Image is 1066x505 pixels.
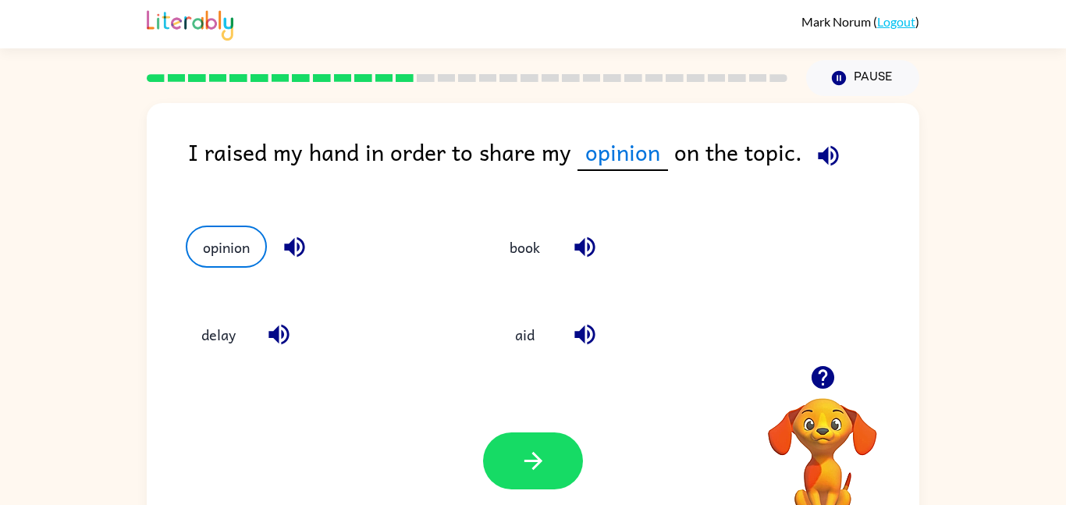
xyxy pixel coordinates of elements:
button: aid [492,314,557,356]
button: delay [186,314,251,356]
div: I raised my hand in order to share my on the topic. [188,134,919,194]
button: book [492,226,557,268]
img: Literably [147,6,233,41]
span: opinion [577,134,668,171]
div: ( ) [801,14,919,29]
a: Logout [877,14,915,29]
button: Pause [806,60,919,96]
span: Mark Norum [801,14,873,29]
button: opinion [186,226,267,268]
